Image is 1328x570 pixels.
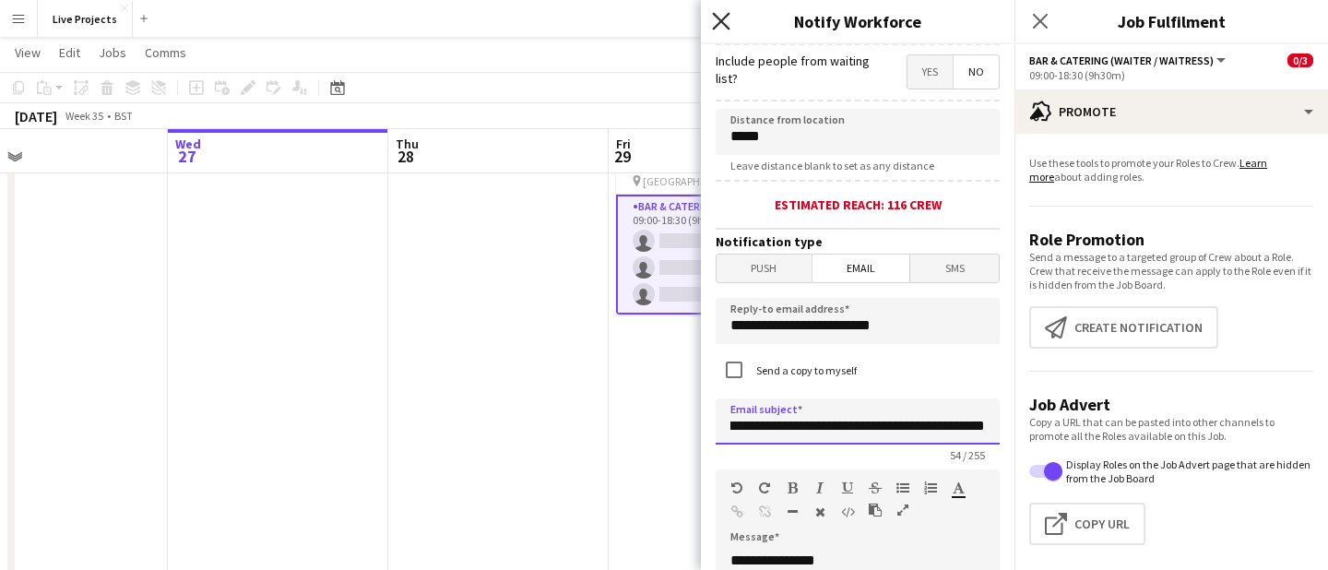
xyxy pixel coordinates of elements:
h3: Role Promotion [1029,229,1313,250]
label: Include people from waiting list? [716,53,887,86]
span: Comms [145,44,186,61]
button: Fullscreen [896,503,909,517]
span: Wed [175,136,201,152]
button: Text Color [952,481,965,495]
button: Bar & Catering (Waiter / waitress) [1029,53,1228,67]
button: Unordered List [896,481,909,495]
h3: Notify Workforce [701,9,1014,33]
span: 54 / 255 [935,448,1000,462]
div: BST [114,109,133,123]
button: Create notification [1029,306,1218,349]
button: Copy Url [1029,503,1145,545]
app-card-role: Bar & Catering (Waiter / waitress)0/309:00-18:30 (9h30m) [616,195,823,315]
button: Underline [841,481,854,495]
span: View [15,44,41,61]
span: 0/3 [1287,53,1313,67]
h3: Notification type [716,233,1000,250]
button: Italic [813,481,826,495]
p: Use these tools to promote your Roles to Crew. about adding roles. [1029,156,1313,184]
button: Horizontal Line [786,505,799,519]
span: Bar & Catering (Waiter / waitress) [1029,53,1214,67]
button: Undo [730,481,743,495]
a: Learn more [1029,156,1267,184]
button: Live Projects [38,1,133,37]
a: Comms [137,41,194,65]
span: 29 [613,146,631,167]
span: [GEOGRAPHIC_DATA] [643,174,744,188]
span: Thu [396,136,419,152]
span: Fri [616,136,631,152]
span: Jobs [99,44,126,61]
span: 27 [172,146,201,167]
div: Promote [1014,89,1328,134]
span: Yes [907,55,953,89]
h3: Job Fulfilment [1014,9,1328,33]
a: View [7,41,48,65]
button: HTML Code [841,505,854,519]
label: Display Roles on the Job Advert page that are hidden from the Job Board [1062,457,1313,485]
app-job-card: 09:00-18:30 (9h30m)0/3Catering - OX100DB - [PERSON_NAME] [PERSON_NAME] [GEOGRAPHIC_DATA]1 RoleBar... [616,113,823,315]
span: Push [717,255,812,282]
span: Leave distance blank to set as any distance [716,159,949,172]
a: Jobs [91,41,134,65]
span: No [954,55,999,89]
span: 28 [393,146,419,167]
button: Clear Formatting [813,505,826,519]
span: Edit [59,44,80,61]
button: Redo [758,481,771,495]
p: Send a message to a targeted group of Crew about a Role. Crew that receive the message can apply ... [1029,250,1313,291]
a: Edit [52,41,88,65]
button: Strikethrough [869,481,882,495]
button: Bold [786,481,799,495]
span: SMS [910,255,999,282]
span: Week 35 [61,109,107,123]
button: Ordered List [924,481,937,495]
button: Paste as plain text [869,503,882,517]
span: Email [812,255,910,282]
label: Send a copy to myself [753,363,857,377]
div: [DATE] [15,107,57,125]
div: 09:00-18:30 (9h30m) [1029,68,1313,82]
h3: Job Advert [1029,394,1313,415]
div: Estimated reach: 116 crew [716,196,1000,213]
p: Copy a URL that can be pasted into other channels to promote all the Roles available on this Job. [1029,415,1313,443]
